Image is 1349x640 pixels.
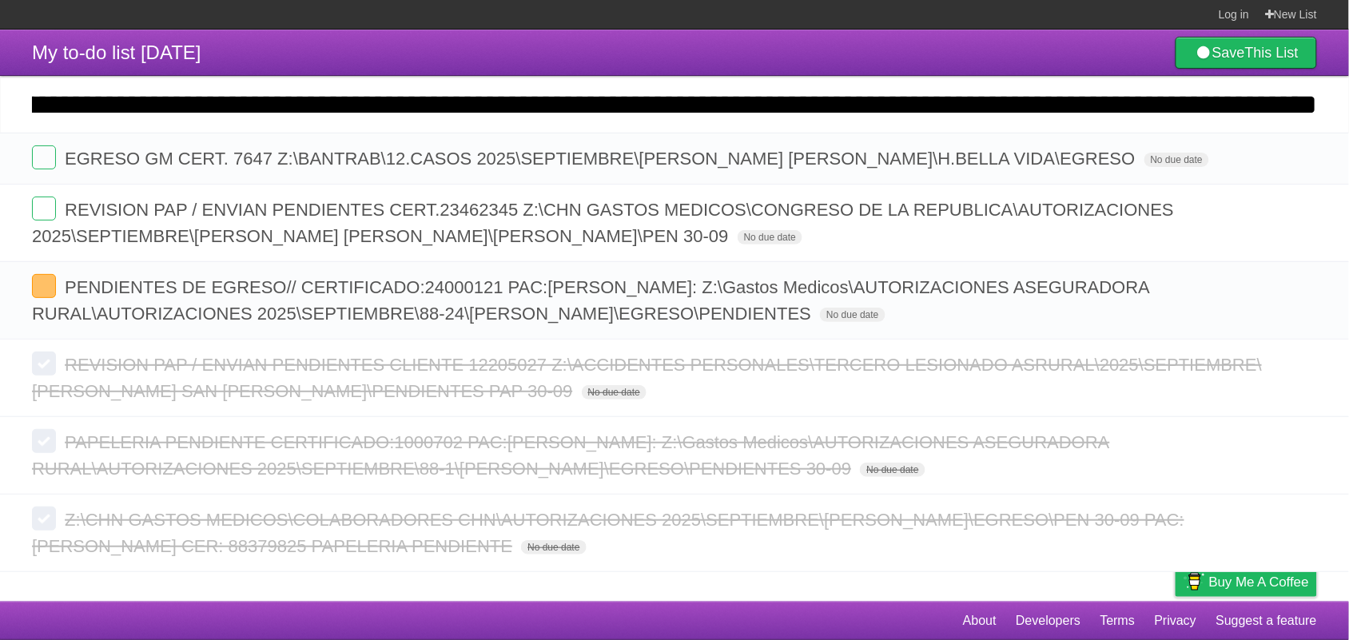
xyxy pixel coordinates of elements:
[738,230,802,244] span: No due date
[963,606,997,636] a: About
[32,355,1262,401] span: REVISION PAP / ENVIAN PENDIENTES CLIENTE 12205027 Z:\ACCIDENTES PERSONALES\TERCERO LESIONADO ASRU...
[32,432,1110,479] span: PAPELERIA PENDIENTE CERTIFICADO:1000702 PAC:[PERSON_NAME]: Z:\Gastos Medicos\AUTORIZACIONES ASEGU...
[32,145,56,169] label: Done
[1155,606,1196,636] a: Privacy
[820,308,885,322] span: No due date
[860,463,925,477] span: No due date
[32,352,56,376] label: Done
[521,540,586,555] span: No due date
[1176,567,1317,597] a: Buy me a coffee
[582,385,647,400] span: No due date
[1176,37,1317,69] a: SaveThis List
[32,274,56,298] label: Done
[1100,606,1136,636] a: Terms
[1209,568,1309,596] span: Buy me a coffee
[1184,568,1205,595] img: Buy me a coffee
[32,42,201,63] span: My to-do list [DATE]
[1216,606,1317,636] a: Suggest a feature
[32,197,56,221] label: Done
[1016,606,1080,636] a: Developers
[32,429,56,453] label: Done
[32,507,56,531] label: Done
[65,149,1140,169] span: EGRESO GM CERT. 7647 Z:\BANTRAB\12.CASOS 2025\SEPTIEMBRE\[PERSON_NAME] [PERSON_NAME]\H.BELLA VIDA...
[32,200,1174,246] span: REVISION PAP / ENVIAN PENDIENTES CERT.23462345 Z:\CHN GASTOS MEDICOS\CONGRESO DE LA REPUBLICA\AUT...
[32,510,1184,556] span: Z:\CHN GASTOS MEDICOS\COLABORADORES CHN\AUTORIZACIONES 2025\SEPTIEMBRE\[PERSON_NAME]\EGRESO\PEN 3...
[1144,153,1209,167] span: No due date
[1245,45,1299,61] b: This List
[32,277,1149,324] span: PENDIENTES DE EGRESO// CERTIFICADO:24000121 PAC:[PERSON_NAME]: Z:\Gastos Medicos\AUTORIZACIONES A...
